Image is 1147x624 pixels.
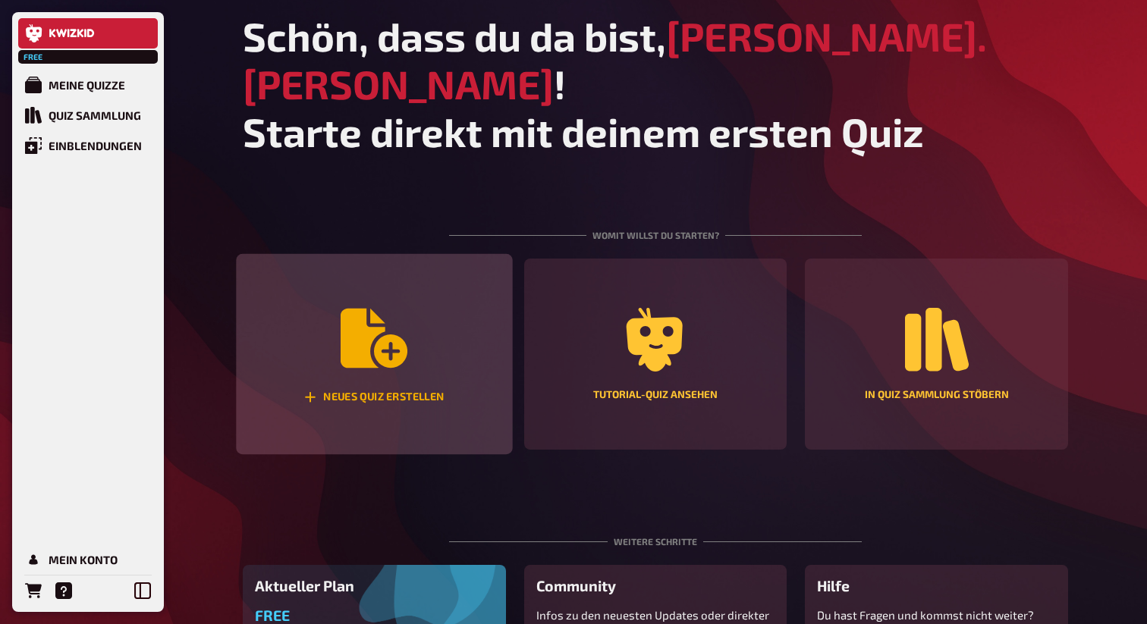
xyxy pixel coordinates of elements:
h3: Hilfe [817,577,1056,594]
a: Quiz Sammlung [18,100,158,130]
div: Tutorial-Quiz ansehen [593,390,718,400]
div: Womit willst du starten? [449,192,862,259]
h3: Aktueller Plan [255,577,494,594]
div: Weitere Schritte [449,498,862,565]
a: Bestellungen [18,575,49,606]
h1: Schön, dass du da bist, ! Starte direkt mit deinem ersten Quiz [243,12,1068,155]
a: Tutorial-Quiz ansehen [524,259,787,450]
a: Mein Konto [18,544,158,575]
a: Einblendungen [18,130,158,161]
span: Free [20,52,47,61]
div: Meine Quizze [49,78,125,92]
button: Neues Quiz erstellen [236,254,512,455]
div: Mein Konto [49,553,118,566]
div: In Quiz Sammlung stöbern [865,390,1009,400]
span: [PERSON_NAME].[PERSON_NAME] [243,12,987,108]
div: Quiz Sammlung [49,108,141,122]
span: Free [255,607,290,624]
div: Neues Quiz erstellen [304,390,445,403]
h3: Community [536,577,775,594]
a: In Quiz Sammlung stöbern [805,259,1068,450]
div: Einblendungen [49,139,142,152]
a: Meine Quizze [18,70,158,100]
a: Hilfe [49,575,79,606]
